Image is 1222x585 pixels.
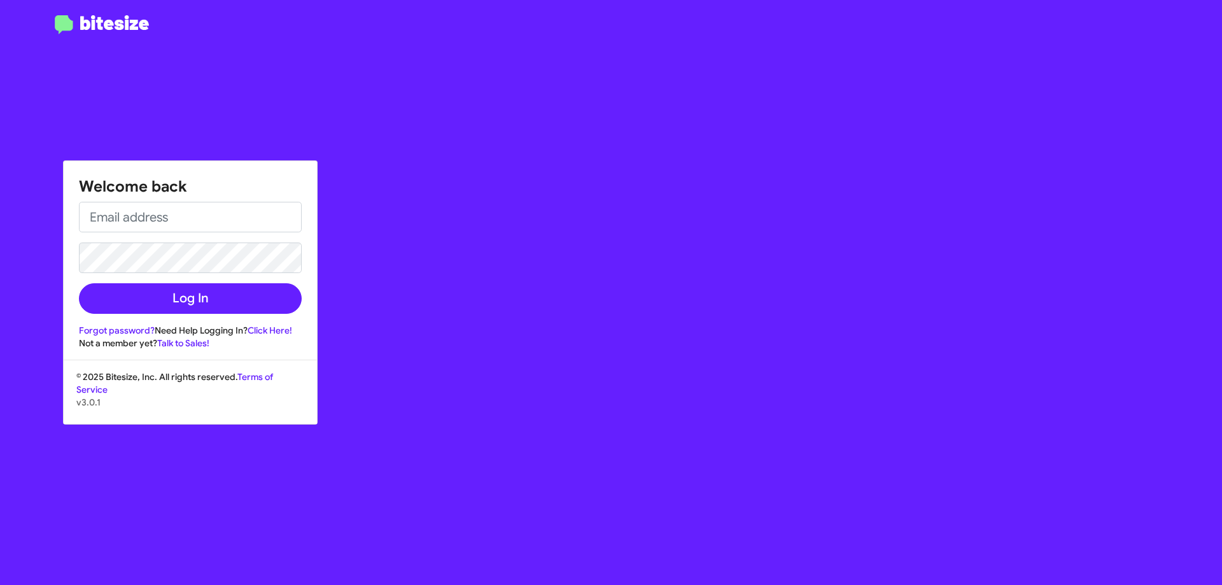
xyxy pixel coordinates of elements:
a: Forgot password? [79,325,155,336]
div: Need Help Logging In? [79,324,302,337]
div: Not a member yet? [79,337,302,349]
button: Log In [79,283,302,314]
a: Click Here! [248,325,292,336]
input: Email address [79,202,302,232]
div: © 2025 Bitesize, Inc. All rights reserved. [64,370,317,424]
h1: Welcome back [79,176,302,197]
p: v3.0.1 [76,396,304,409]
a: Talk to Sales! [157,337,209,349]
